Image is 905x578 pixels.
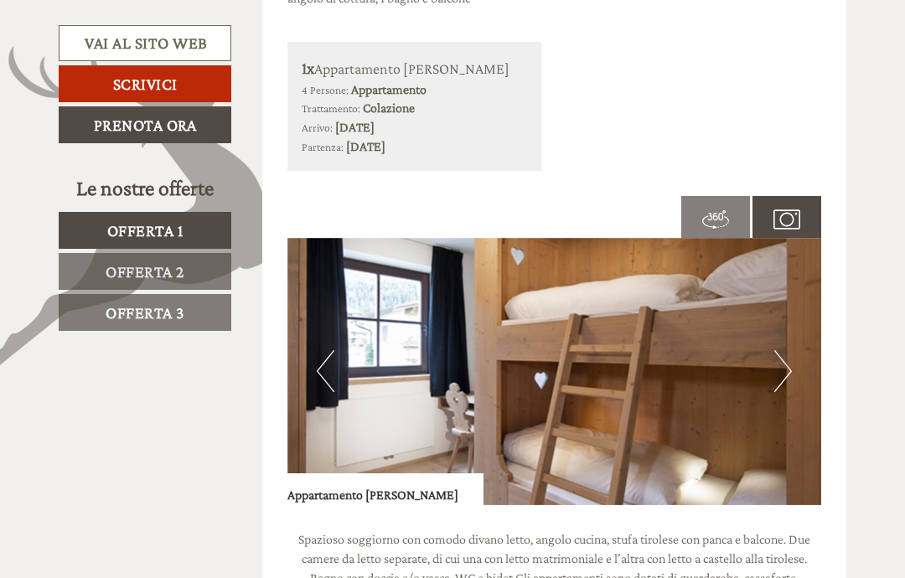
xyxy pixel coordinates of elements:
[442,434,535,471] button: Invia
[287,238,822,505] img: image
[59,173,231,204] div: Le nostre offerte
[25,49,223,62] div: Zin Senfter Residence
[773,206,800,233] img: camera.svg
[107,221,184,240] span: Offerta 1
[13,45,231,96] div: Buon giorno, come possiamo aiutarla?
[302,59,314,77] b: 1x
[302,84,349,96] small: 4 Persone:
[317,350,334,392] button: Previous
[302,141,344,153] small: Partenza:
[363,101,415,115] b: Colazione
[351,82,427,96] b: Appartamento
[25,81,223,93] small: 22:05
[302,102,360,115] small: Trattamento:
[59,65,231,102] a: Scrivici
[702,206,729,233] img: 360-grad.svg
[287,473,484,505] div: Appartamento [PERSON_NAME]
[106,262,184,281] span: Offerta 2
[106,303,184,322] span: Offerta 3
[774,350,792,392] button: Next
[59,106,231,143] a: Prenota ora
[222,13,313,41] div: mercoledì
[335,120,375,134] b: [DATE]
[346,139,385,153] b: [DATE]
[59,25,231,61] a: Vai al sito web
[302,121,333,134] small: Arrivo:
[302,56,528,80] div: Appartamento [PERSON_NAME]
